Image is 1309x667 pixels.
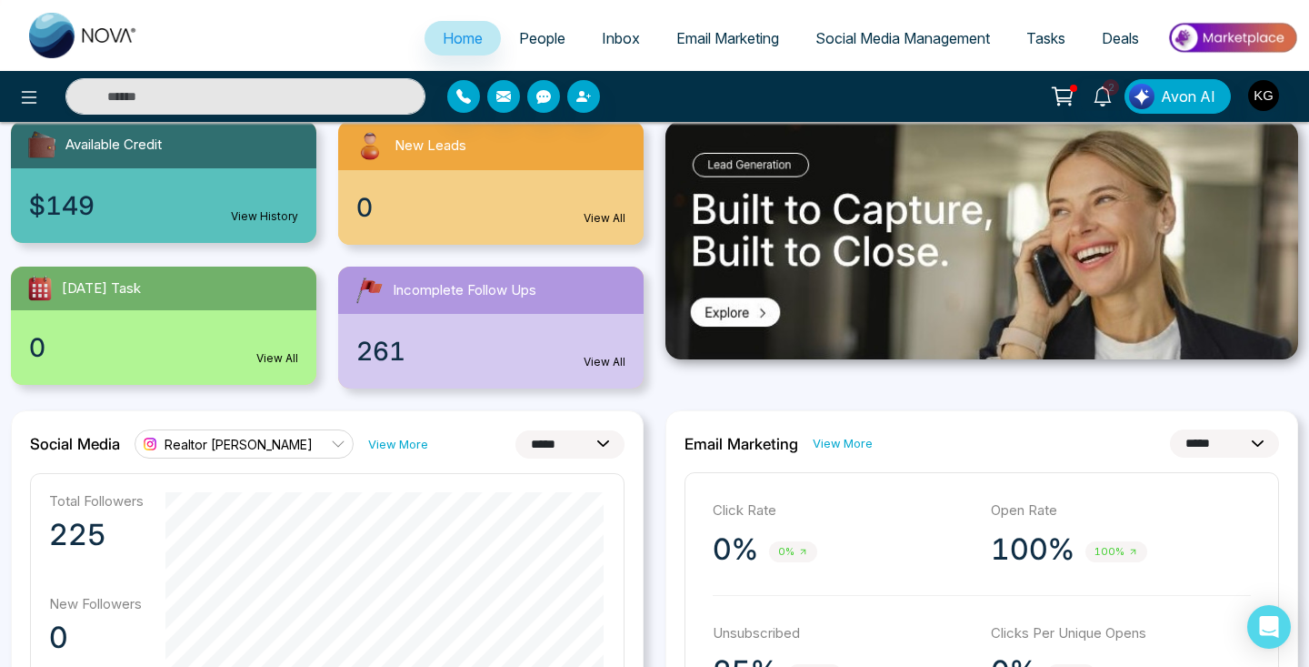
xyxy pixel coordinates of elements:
[1084,21,1157,56] a: Deals
[49,595,144,612] p: New Followers
[584,210,625,227] a: View All
[815,29,990,47] span: Social Media Management
[1129,84,1154,109] img: Lead Flow
[713,623,973,644] p: Unsubscribed
[393,280,536,301] span: Incomplete Follow Ups
[353,274,385,307] img: followUps.svg
[1161,86,1215,107] span: Avon AI
[49,492,144,510] p: Total Followers
[797,21,1008,56] a: Social Media Management
[769,541,817,562] span: 0%
[25,128,58,161] img: availableCredit.svg
[231,208,298,225] a: View History
[1247,605,1291,649] div: Open Intercom Messenger
[256,350,298,367] a: View All
[356,188,373,227] span: 0
[356,332,405,370] span: 261
[25,274,55,303] img: todayTask.svg
[141,435,159,453] img: instagram
[443,29,483,47] span: Home
[29,328,45,367] span: 0
[813,435,873,452] a: View More
[1103,79,1119,96] span: 2
[658,21,797,56] a: Email Marketing
[1026,29,1065,47] span: Tasks
[1166,17,1298,58] img: Market-place.gif
[65,135,162,156] span: Available Credit
[49,517,144,553] p: 225
[713,531,758,568] p: 0%
[29,13,138,58] img: Nova CRM Logo
[991,623,1251,644] p: Clicks Per Unique Opens
[519,29,565,47] span: People
[49,620,144,656] p: 0
[368,436,428,453] a: View More
[327,267,654,389] a: Incomplete Follow Ups261View All
[713,500,973,521] p: Click Rate
[1102,29,1139,47] span: Deals
[991,531,1074,568] p: 100%
[30,435,120,453] h2: Social Media
[1085,541,1147,562] span: 100%
[425,21,501,56] a: Home
[165,436,313,453] span: Realtor [PERSON_NAME]
[602,29,640,47] span: Inbox
[62,278,141,299] span: [DATE] Task
[327,121,654,245] a: New Leads0View All
[1081,79,1124,111] a: 2
[1248,80,1279,111] img: User Avatar
[676,29,779,47] span: Email Marketing
[1124,79,1231,114] button: Avon AI
[584,21,658,56] a: Inbox
[353,128,387,163] img: newLeads.svg
[584,354,625,370] a: View All
[991,500,1251,521] p: Open Rate
[501,21,584,56] a: People
[1008,21,1084,56] a: Tasks
[684,435,798,453] h2: Email Marketing
[665,121,1298,359] img: .
[395,136,466,157] span: New Leads
[29,187,95,225] span: $149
